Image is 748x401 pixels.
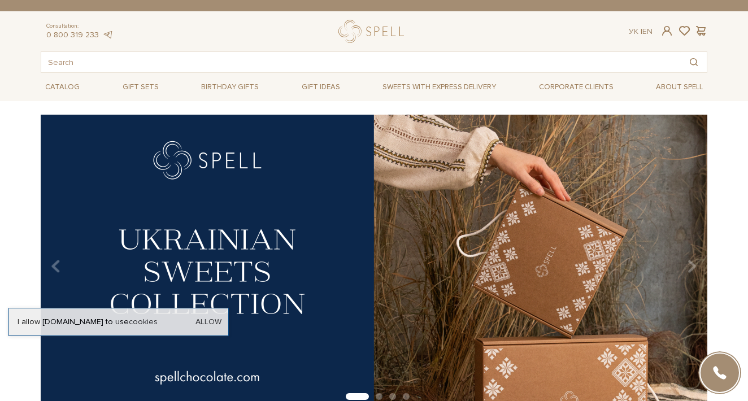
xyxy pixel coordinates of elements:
button: Search [681,52,707,72]
div: I allow [DOMAIN_NAME] to use [9,317,228,327]
a: 0 800 319 233 [46,30,99,40]
span: Gift sets [118,79,163,96]
button: Carousel Page 2 [376,393,382,400]
a: cookies [129,317,158,326]
span: Birthday gifts [197,79,263,96]
button: Carousel Page 4 [403,393,410,400]
a: Allow [195,317,221,327]
input: Search [41,52,681,72]
a: Sweets with express delivery [378,77,501,97]
span: Catalog [41,79,84,96]
button: Carousel Page 1 (Current Slide) [346,393,369,400]
a: logo [338,20,409,43]
button: Carousel Page 3 [389,393,396,400]
span: Consultation: [46,23,113,30]
span: | [641,27,642,36]
span: Gift ideas [297,79,345,96]
a: telegram [102,30,113,40]
div: En [629,27,653,37]
span: About Spell [651,79,707,96]
a: Corporate clients [534,77,618,97]
a: Ук [629,27,638,36]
